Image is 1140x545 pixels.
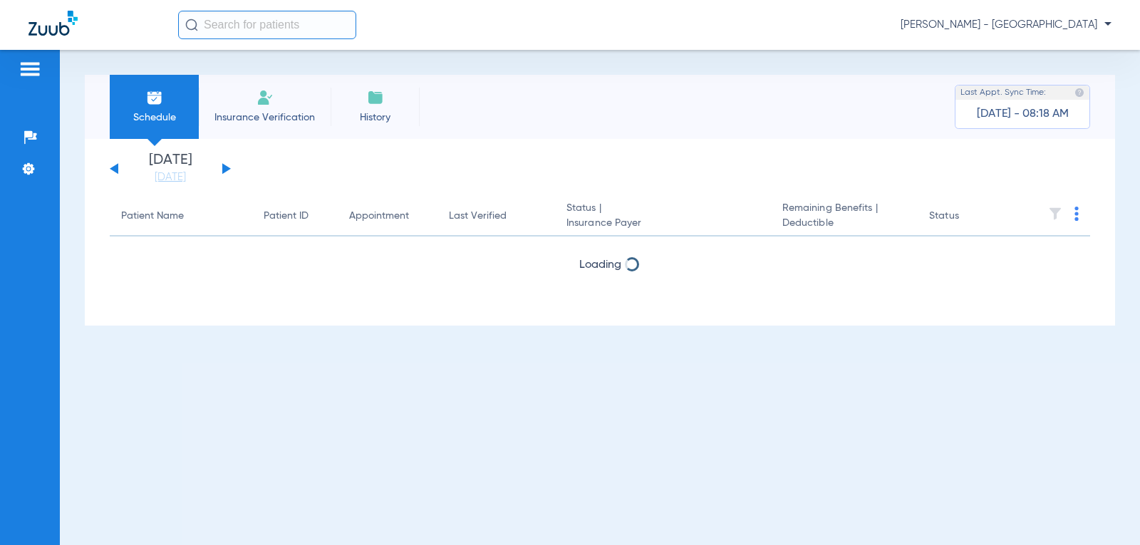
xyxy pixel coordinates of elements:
[121,209,241,224] div: Patient Name
[185,19,198,31] img: Search Icon
[566,216,760,231] span: Insurance Payer
[349,209,426,224] div: Appointment
[256,89,274,106] img: Manual Insurance Verification
[178,11,356,39] input: Search for patients
[120,110,188,125] span: Schedule
[349,209,409,224] div: Appointment
[960,85,1046,100] span: Last Appt. Sync Time:
[367,89,384,106] img: History
[209,110,320,125] span: Insurance Verification
[341,110,409,125] span: History
[264,209,326,224] div: Patient ID
[771,197,918,237] th: Remaining Benefits |
[264,209,309,224] div: Patient ID
[121,209,184,224] div: Patient Name
[555,197,771,237] th: Status |
[449,209,507,224] div: Last Verified
[1074,88,1084,98] img: last sync help info
[901,18,1111,32] span: [PERSON_NAME] - [GEOGRAPHIC_DATA]
[128,153,213,185] li: [DATE]
[146,89,163,106] img: Schedule
[579,259,621,271] span: Loading
[128,170,213,185] a: [DATE]
[1048,207,1062,221] img: filter.svg
[782,216,906,231] span: Deductible
[28,11,78,36] img: Zuub Logo
[449,209,544,224] div: Last Verified
[918,197,1014,237] th: Status
[1074,207,1079,221] img: group-dot-blue.svg
[977,107,1069,121] span: [DATE] - 08:18 AM
[19,61,41,78] img: hamburger-icon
